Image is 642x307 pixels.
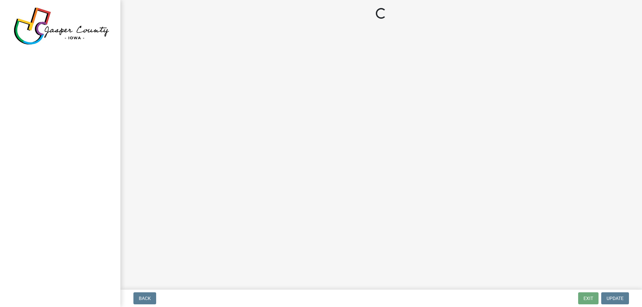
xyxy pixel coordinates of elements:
button: Update [601,292,629,304]
span: Back [139,296,151,301]
button: Back [133,292,156,304]
img: Jasper County, Iowa [13,7,110,45]
span: Update [607,296,624,301]
button: Exit [578,292,599,304]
